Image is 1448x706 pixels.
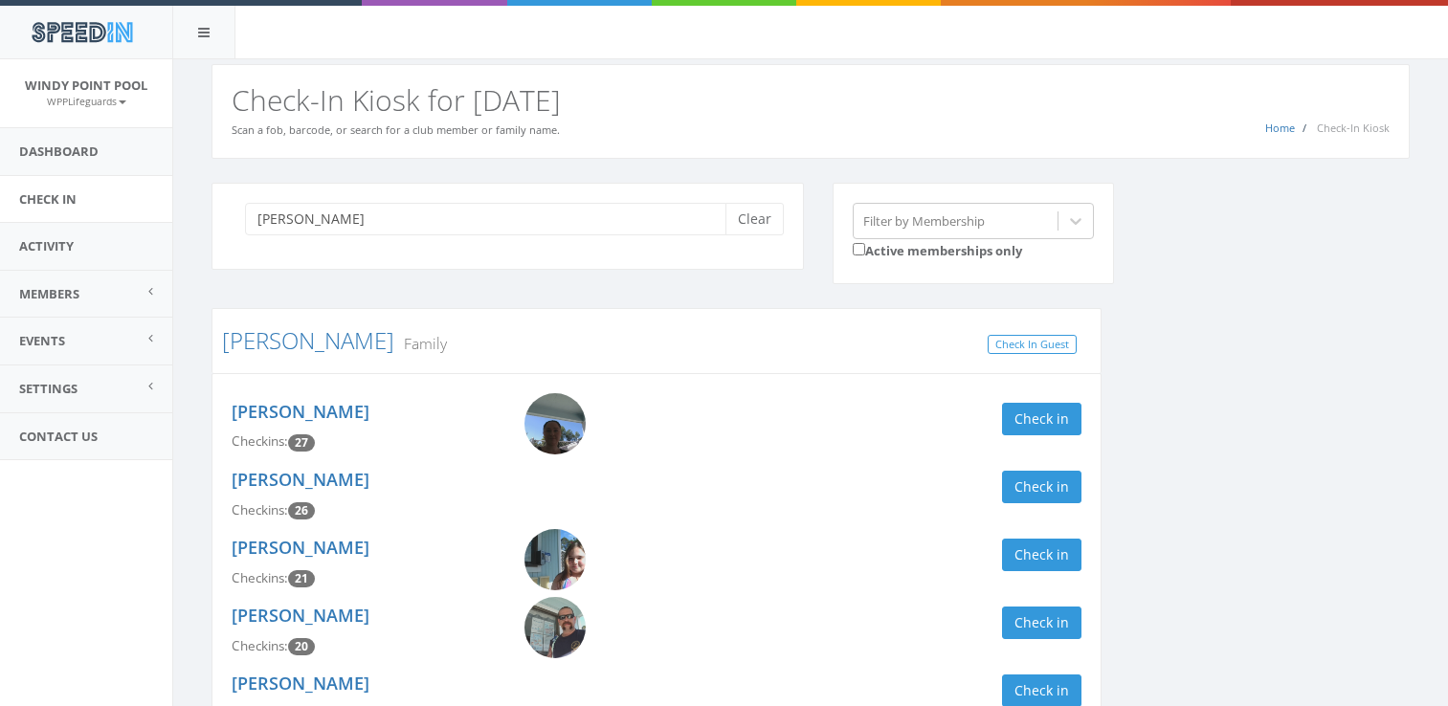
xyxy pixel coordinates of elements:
a: Check In Guest [988,335,1077,355]
div: Filter by Membership [863,211,985,230]
a: [PERSON_NAME] [232,672,369,695]
span: Check-In Kiosk [1317,121,1390,135]
span: Checkins: [232,501,288,518]
input: Search a name to check in [245,203,740,235]
button: Check in [1002,403,1081,435]
img: Anthony_Balog.png [524,597,586,658]
small: WPPLifeguards [47,95,126,108]
button: Clear [725,203,784,235]
a: [PERSON_NAME] [232,536,369,559]
span: Contact Us [19,428,98,445]
button: Check in [1002,607,1081,639]
a: WPPLifeguards [47,92,126,109]
img: Kirsten_Balog.png [524,393,586,454]
span: Checkins: [232,432,288,450]
small: Scan a fob, barcode, or search for a club member or family name. [232,122,560,137]
a: [PERSON_NAME] [232,468,369,491]
img: speedin_logo.png [22,14,142,50]
span: Checkin count [288,434,315,452]
span: Checkins: [232,569,288,586]
span: Checkin count [288,570,315,587]
label: Active memberships only [853,239,1022,260]
img: Charlotte_Balog.png [524,529,586,590]
span: Members [19,285,79,302]
span: Windy Point Pool [25,77,147,94]
span: Checkin count [288,502,315,519]
input: Active memberships only [853,243,865,255]
h2: Check-In Kiosk for [DATE] [232,84,1390,116]
a: [PERSON_NAME] [222,324,394,356]
a: [PERSON_NAME] [232,604,369,627]
button: Check in [1002,471,1081,503]
span: Checkins: [232,637,288,654]
span: Events [19,332,65,349]
span: Settings [19,380,78,397]
a: Home [1265,121,1295,135]
a: [PERSON_NAME] [232,400,369,423]
button: Check in [1002,539,1081,571]
span: Checkin count [288,638,315,655]
small: Family [394,333,447,354]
